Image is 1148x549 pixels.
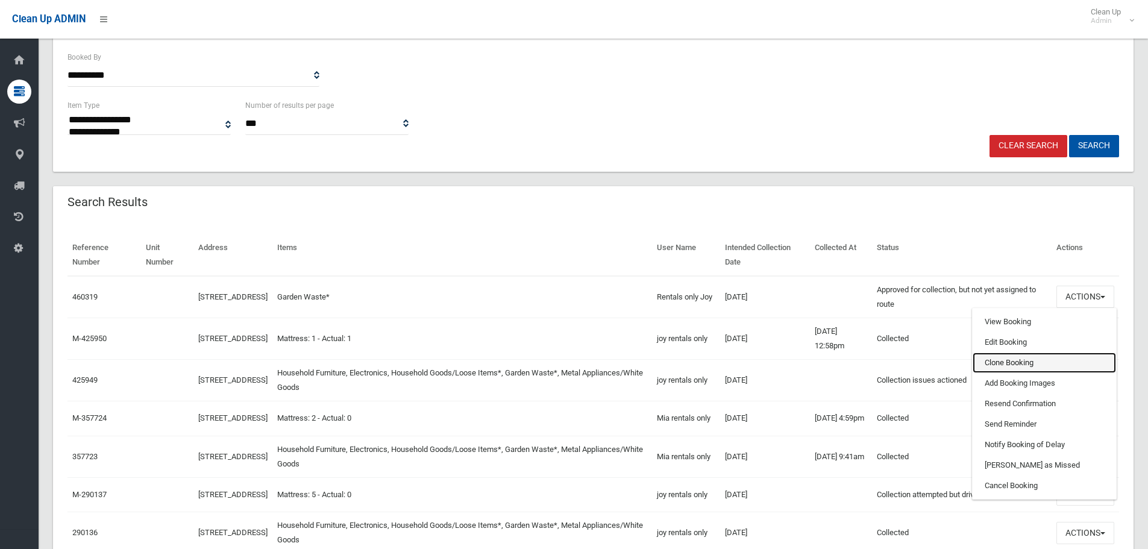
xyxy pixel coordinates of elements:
a: [STREET_ADDRESS] [198,490,268,499]
span: Clean Up ADMIN [12,13,86,25]
a: [STREET_ADDRESS] [198,528,268,537]
a: [STREET_ADDRESS] [198,334,268,343]
td: Mattress: 2 - Actual: 0 [272,401,653,436]
th: Collected At [810,234,872,276]
th: Unit Number [141,234,193,276]
a: Send Reminder [973,414,1116,434]
th: Status [872,234,1052,276]
label: Item Type [67,99,99,112]
th: Address [193,234,272,276]
a: Resend Confirmation [973,394,1116,414]
a: Add Booking Images [973,373,1116,394]
td: [DATE] [720,318,810,359]
span: Clean Up [1085,7,1133,25]
th: Intended Collection Date [720,234,810,276]
a: Clone Booking [973,353,1116,373]
th: Actions [1052,234,1119,276]
a: 357723 [72,452,98,461]
td: Approved for collection, but not yet assigned to route [872,276,1052,318]
td: Collected [872,401,1052,436]
td: Collected [872,318,1052,359]
td: Household Furniture, Electronics, Household Goods/Loose Items*, Garden Waste*, Metal Appliances/W... [272,359,653,401]
th: User Name [652,234,720,276]
th: Reference Number [67,234,141,276]
a: M-425950 [72,334,107,343]
a: 290136 [72,528,98,537]
td: joy rentals only [652,359,720,401]
td: Mia rentals only [652,436,720,477]
td: [DATE] [720,276,810,318]
header: Search Results [53,190,162,214]
td: Mia rentals only [652,401,720,436]
td: [DATE] [720,477,810,512]
a: Clear Search [990,135,1067,157]
a: 425949 [72,375,98,384]
td: Rentals only Joy [652,276,720,318]
th: Items [272,234,653,276]
td: joy rentals only [652,477,720,512]
button: Actions [1056,522,1114,544]
td: Mattress: 5 - Actual: 0 [272,477,653,512]
td: [DATE] 9:41am [810,436,872,477]
a: [PERSON_NAME] as Missed [973,455,1116,475]
label: Number of results per page [245,99,334,112]
a: [STREET_ADDRESS] [198,452,268,461]
a: [STREET_ADDRESS] [198,292,268,301]
td: Collected [872,436,1052,477]
a: View Booking [973,312,1116,332]
button: Actions [1056,286,1114,308]
small: Admin [1091,16,1121,25]
td: [DATE] [720,436,810,477]
td: [DATE] [720,359,810,401]
td: Collection issues actioned [872,359,1052,401]
a: 460319 [72,292,98,301]
a: [STREET_ADDRESS] [198,375,268,384]
a: Cancel Booking [973,475,1116,496]
td: Collection attempted but driver reported issues [872,477,1052,512]
td: Mattress: 1 - Actual: 1 [272,318,653,359]
a: M-357724 [72,413,107,422]
a: [STREET_ADDRESS] [198,413,268,422]
label: Booked By [67,51,101,64]
a: M-290137 [72,490,107,499]
td: [DATE] 4:59pm [810,401,872,436]
a: Edit Booking [973,332,1116,353]
td: [DATE] 12:58pm [810,318,872,359]
button: Search [1069,135,1119,157]
td: [DATE] [720,401,810,436]
td: Garden Waste* [272,276,653,318]
td: joy rentals only [652,318,720,359]
a: Notify Booking of Delay [973,434,1116,455]
td: Household Furniture, Electronics, Household Goods/Loose Items*, Garden Waste*, Metal Appliances/W... [272,436,653,477]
